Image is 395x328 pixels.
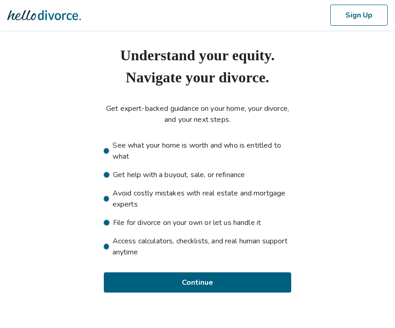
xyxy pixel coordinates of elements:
li: See what your home is worth and who is entitled to what [104,140,291,162]
img: Hello Divorce Logo [7,6,81,24]
button: Sign Up [330,5,388,26]
h1: Understand your equity. Navigate your divorce. [104,44,291,88]
li: File for divorce on your own or let us handle it [104,217,291,228]
button: Continue [104,272,291,293]
li: Get help with a buyout, sale, or refinance [104,169,291,180]
li: Avoid costly mistakes with real estate and mortgage experts [104,188,291,210]
li: Access calculators, checklists, and real human support anytime [104,236,291,258]
p: Get expert-backed guidance on your home, your divorce, and your next steps. [104,103,291,125]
